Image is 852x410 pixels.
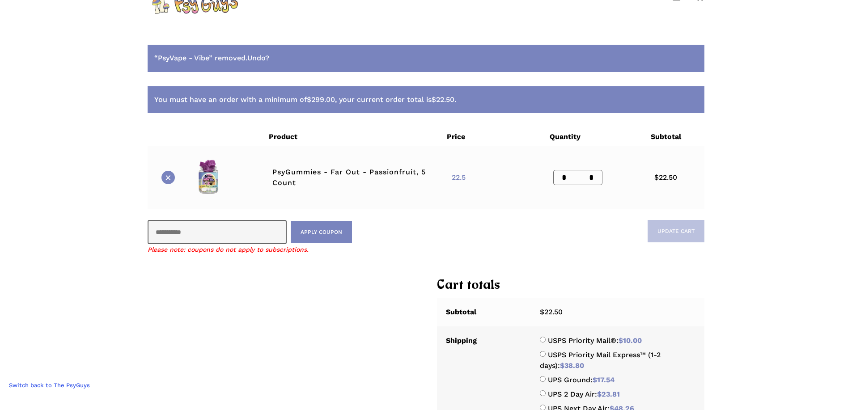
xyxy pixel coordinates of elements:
bdi: 22.50 [654,173,677,182]
div: Please note: coupons do not apply to subscriptions. [148,244,426,255]
span: 22.50 [432,95,454,104]
a: PsyGummies - Far Out - Passionfruit, 5 Count [272,168,426,187]
span: $ [619,336,623,345]
div: You must have an order with a minimum of , your current order total is . [154,93,690,106]
img: Blackberry hero dose magic mushroom gummies in a PsyGuys branded jar [189,157,229,198]
div: “PsyVape - Vibe” removed. [148,45,704,72]
a: Undo? [247,53,269,63]
span: $ [432,95,436,104]
h2: Cart totals [437,277,704,295]
th: Subtotal [645,127,704,146]
bdi: 10.00 [619,336,642,345]
bdi: 17.54 [593,376,615,384]
button: Apply coupon [291,221,352,243]
a: Remove PsyGummies - Far Out - Passionfruit, 5 Count from cart [161,171,175,184]
span: $ [593,376,597,384]
label: UPS Ground: [548,376,615,384]
span: 22.5 [452,173,466,182]
span: $ [560,361,564,370]
th: Quantity [544,127,645,146]
bdi: 23.81 [597,390,620,398]
button: Update cart [648,220,704,242]
label: USPS Priority Mail Express™ (1-2 days): [540,351,661,370]
th: Product [263,127,441,146]
span: $ [654,173,659,182]
bdi: 38.80 [560,361,584,370]
span: 299.00 [307,95,335,104]
label: USPS Priority Mail®: [548,336,642,345]
span: $ [597,390,602,398]
a: Switch back to The PsyGuys [4,378,94,392]
a: Blackberry hero dose magic mushroom gummies in a PsyGuys branded jar [189,157,254,198]
label: UPS 2 Day Air: [548,390,620,398]
bdi: 22.50 [540,308,563,316]
th: Subtotal [437,298,530,326]
input: Product quantity [569,170,586,185]
th: Price [441,127,544,146]
span: $ [307,95,311,104]
span: $ [540,308,544,316]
